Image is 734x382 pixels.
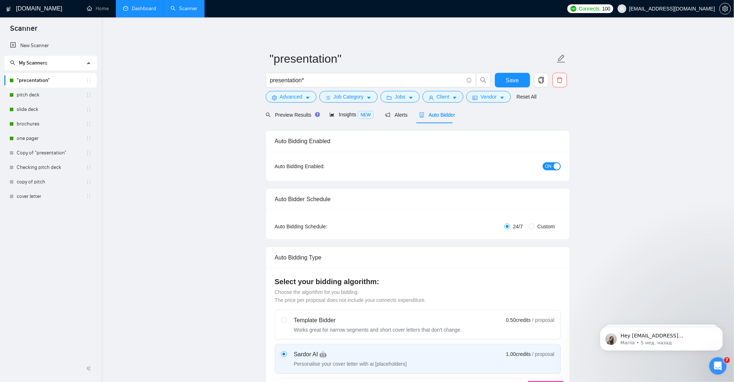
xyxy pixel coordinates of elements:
[500,95,505,100] span: caret-down
[532,350,554,358] span: / proposal
[58,96,139,112] div: а нашел...как это сделать
[4,146,97,160] li: Copy of "presentation"
[17,175,86,189] a: copy of pitch
[87,5,109,12] a: homeHome
[6,58,139,96] div: 8777931@gmail.com говорит…
[532,316,554,324] span: / proposal
[17,73,86,88] a: "presentation"
[17,88,86,102] a: pitch deck
[86,165,92,170] span: holder
[280,93,302,101] span: Advanced
[124,234,136,246] button: Отправить сообщение…
[4,160,97,175] li: Checking pitch deck
[358,111,374,119] span: NEW
[86,194,92,199] span: holder
[17,117,86,131] a: brochures
[545,162,552,170] span: ON
[86,121,92,127] span: holder
[294,360,407,368] div: Personalise your cover letter with ai [placeholders]
[11,237,17,243] button: Средство выбора эмодзи
[275,162,370,170] div: Auto Bidding Enabled:
[477,77,490,83] span: search
[385,112,390,117] span: notification
[334,93,364,101] span: Job Category
[19,60,47,66] span: My Scanners
[17,189,86,204] a: cover letter
[534,223,558,231] span: Custom
[266,112,318,118] span: Preview Results
[17,131,86,146] a: one pager
[506,316,531,324] span: 0.50 credits
[602,5,610,13] span: 100
[126,3,140,17] button: Главная
[4,175,97,189] li: copy of pitch
[4,23,43,38] span: Scanner
[476,73,491,87] button: search
[423,91,464,103] button: userClientcaret-down
[12,122,113,257] div: Добрый день! ​ Проблема была решена на строне Апворка - мы сверили все параметры и можем подтверд...
[275,289,426,303] span: Choose the algorithm for you bidding. The price per proposal does not include your connects expen...
[466,91,511,103] button: idcardVendorcaret-down
[326,95,331,100] span: bars
[86,150,92,156] span: holder
[6,3,11,15] img: logo
[4,131,97,146] li: one pager
[4,102,97,117] li: slide deck
[6,35,139,58] div: 8777931@gmail.com говорит…
[26,35,139,58] div: добрый день, решили проблему или нет?
[579,5,601,13] span: Connects:
[275,277,561,287] h4: Select your bidding algorithm:
[6,118,139,267] div: Dima говорит…
[553,73,567,87] button: delete
[10,60,15,65] span: search
[17,160,86,175] a: Checking pitch deck
[720,6,731,12] span: setting
[171,5,197,12] a: searchScanner
[408,95,414,100] span: caret-down
[86,136,92,141] span: holder
[10,38,91,53] a: New Scanner
[6,118,119,261] div: Добрый день!​Проблема была решена на строне Апворка - мы сверили все параметры и можем подтвердит...
[266,112,271,117] span: search
[589,312,734,362] iframe: Intercom notifications сообщение
[35,9,97,16] p: Был в сети 30 мин назад
[275,189,561,209] div: Auto Bidder Schedule
[6,25,139,35] div: 14 августа
[294,350,407,359] div: Sardor AI 🤖
[17,102,86,117] a: slide deck
[275,131,561,151] div: Auto Bidding Enabled
[34,237,40,243] button: Добавить вложение
[467,78,471,83] span: info-circle
[495,73,530,87] button: Save
[6,222,139,234] textarea: Ваше сообщение...
[4,38,97,53] li: New Scanner
[21,4,32,16] img: Profile image for Dima
[571,6,576,12] img: upwork-logo.png
[86,179,92,185] span: holder
[419,112,424,117] span: robot
[305,95,310,100] span: caret-down
[275,223,370,231] div: Auto Bidding Schedule:
[266,91,316,103] button: settingAdvancedcaret-down
[86,365,93,372] span: double-left
[330,112,335,117] span: area-chart
[366,95,372,100] span: caret-down
[5,3,18,17] button: go back
[6,96,139,118] div: 8777931@gmail.com говорит…
[4,88,97,102] li: pitch deck
[720,3,731,14] button: setting
[473,95,478,100] span: idcard
[270,50,555,68] input: Scanner name...
[557,54,566,63] span: edit
[270,76,464,85] input: Search Freelance Jobs...
[86,78,92,83] span: holder
[429,95,434,100] span: user
[23,237,29,243] button: Средство выбора GIF-файла
[381,91,420,103] button: folderJobscaret-down
[506,76,519,85] span: Save
[709,357,727,375] iframe: To enrich screen reader interactions, please activate Accessibility in Grammarly extension settings
[330,112,374,117] span: Insights
[4,189,97,204] li: cover letter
